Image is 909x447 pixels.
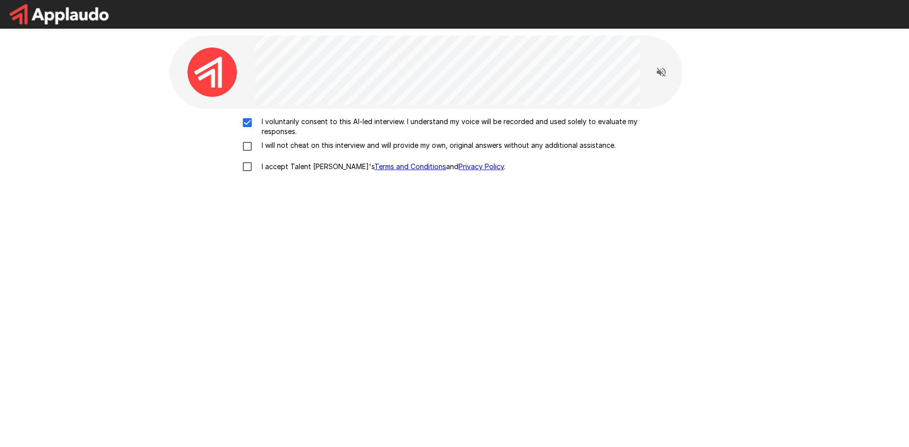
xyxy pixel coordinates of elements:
[187,47,237,97] img: applaudo_avatar.png
[258,162,505,172] p: I accept Talent [PERSON_NAME]'s and .
[258,117,672,136] p: I voluntarily consent to this AI-led interview. I understand my voice will be recorded and used s...
[258,140,616,150] p: I will not cheat on this interview and will provide my own, original answers without any addition...
[374,162,446,171] a: Terms and Conditions
[458,162,504,171] a: Privacy Policy
[651,62,671,82] button: Read questions aloud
